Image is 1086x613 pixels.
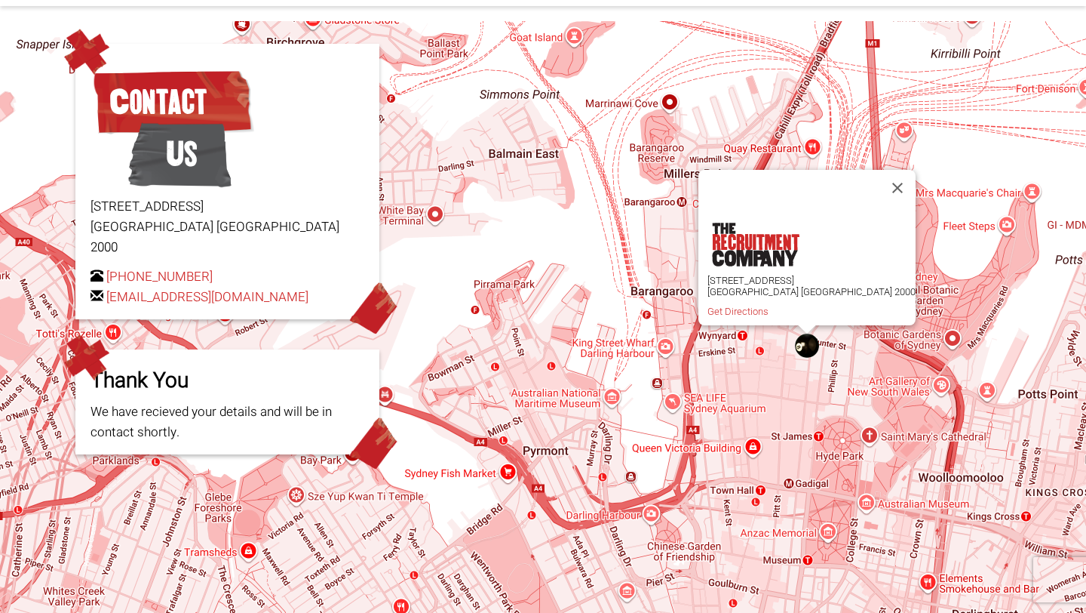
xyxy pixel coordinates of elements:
[90,64,254,140] span: Contact
[128,116,232,192] span: Us
[712,223,799,266] img: the-recruitment-company.png
[106,267,213,286] a: [PHONE_NUMBER]
[879,170,916,206] button: Close
[707,306,768,317] a: Get Directions
[90,402,364,442] p: We have recieved your details and will be in contact shortly.
[106,288,308,306] a: [EMAIL_ADDRESS][DOMAIN_NAME]
[707,275,916,297] p: [STREET_ADDRESS] [GEOGRAPHIC_DATA] [GEOGRAPHIC_DATA] 2000
[90,370,364,393] h3: Thank You
[90,196,364,258] p: [STREET_ADDRESS] [GEOGRAPHIC_DATA] [GEOGRAPHIC_DATA] 2000
[795,334,819,358] div: The Recruitment Company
